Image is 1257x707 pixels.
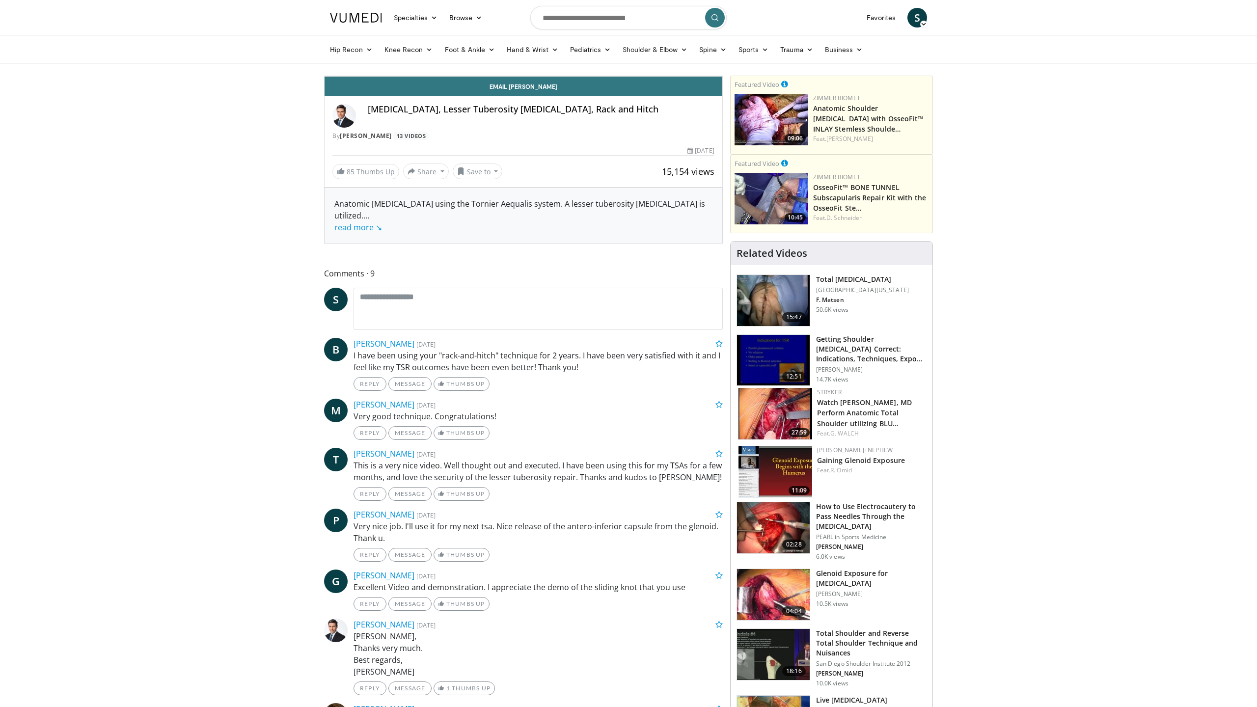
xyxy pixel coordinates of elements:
[388,426,432,440] a: Message
[816,366,927,374] p: [PERSON_NAME]
[434,548,489,562] a: Thumbs Up
[354,520,723,544] p: Very nice job. I'll use it for my next tsa. Nice release of the antero-inferior capsule from the ...
[324,267,723,280] span: Comments 9
[737,247,807,259] h4: Related Videos
[354,581,723,593] p: Excellent Video and demonstration. I appreciate the demo of the sliding knot that you use
[388,487,432,501] a: Message
[388,597,432,611] a: Message
[354,338,414,349] a: [PERSON_NAME]
[388,8,443,27] a: Specialties
[816,502,927,531] h3: How to Use Electrocautery to Pass Needles Through the [MEDICAL_DATA]
[735,173,808,224] a: 10:45
[340,132,392,140] a: [PERSON_NAME]
[861,8,902,27] a: Favorites
[737,628,927,687] a: 18:16 Total Shoulder and Reverse Total Shoulder Technique and Nuisances San Diego Shoulder Instit...
[453,163,503,179] button: Save to
[388,548,432,562] a: Message
[735,159,779,168] small: Featured Video
[388,377,432,391] a: Message
[826,135,873,143] a: [PERSON_NAME]
[813,173,860,181] a: Zimmer Biomet
[789,486,810,495] span: 11:09
[354,597,386,611] a: Reply
[774,40,819,59] a: Trauma
[816,533,927,541] p: PEARL in Sports Medicine
[738,446,812,497] a: 11:09
[332,132,714,140] div: By
[816,306,848,314] p: 50.6K views
[737,629,810,680] img: 2eQoo2DJjVrRhZy34xMDoxOjBzMTt2bJ.150x105_q85_crop-smart_upscale.jpg
[324,570,348,593] span: G
[354,399,414,410] a: [PERSON_NAME]
[443,8,489,27] a: Browse
[816,670,927,678] p: [PERSON_NAME]
[434,597,489,611] a: Thumbs Up
[819,40,869,59] a: Business
[735,94,808,145] a: 09:06
[816,695,923,705] h3: Live [MEDICAL_DATA]
[816,600,848,608] p: 10.5K views
[735,94,808,145] img: 59d0d6d9-feca-4357-b9cd-4bad2cd35cb6.150x105_q85_crop-smart_upscale.jpg
[564,40,617,59] a: Pediatrics
[816,296,909,304] p: F. Matsen
[813,214,929,222] div: Feat.
[830,429,859,437] a: G. WALCH
[662,165,714,177] span: 15,154 views
[735,80,779,89] small: Featured Video
[817,446,893,454] a: [PERSON_NAME]+Nephew
[782,372,806,381] span: 12:51
[816,590,927,598] p: [PERSON_NAME]
[324,399,348,422] span: M
[816,543,927,551] p: [PERSON_NAME]
[324,288,348,311] a: S
[354,570,414,581] a: [PERSON_NAME]
[737,274,927,326] a: 15:47 Total [MEDICAL_DATA] [GEOGRAPHIC_DATA][US_STATE] F. Matsen 50.6K views
[416,340,436,349] small: [DATE]
[737,569,810,620] img: O0cEsGv5RdudyPNn4xMDoxOjB1O8AjAz.150x105_q85_crop-smart_upscale.jpg
[782,666,806,676] span: 18:16
[817,429,925,438] div: Feat.
[813,135,929,143] div: Feat.
[817,466,925,475] div: Feat.
[737,569,927,621] a: 04:04 Glenoid Exposure for [MEDICAL_DATA] [PERSON_NAME] 10.5K views
[687,146,714,155] div: [DATE]
[354,460,723,483] p: This is a very nice video. Well thought out and executed. I have been using this for my TSAs for ...
[403,163,449,179] button: Share
[354,509,414,520] a: [PERSON_NAME]
[785,213,806,222] span: 10:45
[324,509,348,532] a: P
[416,450,436,459] small: [DATE]
[693,40,732,59] a: Spine
[816,628,927,658] h3: Total Shoulder and Reverse Total Shoulder Technique and Nuisances
[439,40,501,59] a: Foot & Ankle
[416,401,436,409] small: [DATE]
[782,540,806,549] span: 02:28
[325,77,722,96] a: Email [PERSON_NAME]
[733,40,775,59] a: Sports
[354,377,386,391] a: Reply
[434,681,495,695] a: 1 Thumbs Up
[817,456,905,465] a: Gaining Glenoid Exposure
[354,448,414,459] a: [PERSON_NAME]
[434,426,489,440] a: Thumbs Up
[738,388,812,439] img: 293c6ef9-b2a3-4840-bd37-651744860220.150x105_q85_crop-smart_upscale.jpg
[816,680,848,687] p: 10.0K views
[737,502,810,553] img: d241fce0-a3d5-483f-9c65-ac32236307ab.150x105_q85_crop-smart_upscale.jpg
[434,377,489,391] a: Thumbs Up
[735,173,808,224] img: 2f1af013-60dc-4d4f-a945-c3496bd90c6e.150x105_q85_crop-smart_upscale.jpg
[737,334,927,386] a: 12:51 Getting Shoulder [MEDICAL_DATA] Correct: Indications, Techniques, Expo… [PERSON_NAME] 14.7K...
[434,487,489,501] a: Thumbs Up
[416,571,436,580] small: [DATE]
[324,448,348,471] a: T
[738,388,812,439] a: 27:59
[907,8,927,27] a: S
[354,410,723,422] p: Very good technique. Congratulations!
[330,13,382,23] img: VuMedi Logo
[354,619,414,630] a: [PERSON_NAME]
[324,338,348,361] span: B
[334,198,712,233] div: Anatomic [MEDICAL_DATA] using the Tornier Aequalis system. A lesser tuberosity [MEDICAL_DATA] is ...
[738,446,812,497] img: 116e8774-2da8-4dd5-8c7d-137b84cab4fd.150x105_q85_crop-smart_upscale.jpg
[817,388,842,396] a: Stryker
